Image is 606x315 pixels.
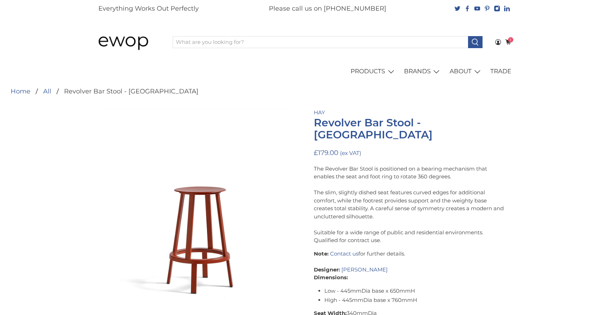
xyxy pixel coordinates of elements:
[173,36,468,48] input: What are you looking for?
[11,88,30,94] a: Home
[324,296,505,304] li: High - 445mmDia base x 760mmH
[102,109,293,300] a: HAY Office Revolver Bar Stool Red Revolver
[505,39,511,45] a: 1
[508,37,513,42] span: 1
[445,62,486,81] a: ABOUT
[314,250,329,257] strong: Note:
[314,165,505,245] p: The Revolver Bar Stool is positioned on a bearing mechanism that enables the seat and foot ring t...
[341,266,388,273] a: [PERSON_NAME]
[314,266,340,273] strong: Designer:
[51,88,198,94] li: Revolver Bar Stool - [GEOGRAPHIC_DATA]
[340,150,361,156] small: (ex VAT)
[486,62,515,81] a: TRADE
[347,62,400,81] a: PRODUCTS
[98,4,199,13] p: Everything Works Out Perfectly
[314,109,325,116] a: HAY
[43,88,51,94] a: All
[314,117,505,141] h1: Revolver Bar Stool - [GEOGRAPHIC_DATA]
[330,250,358,257] a: Contact us
[314,149,338,157] span: £179.00
[91,62,515,81] nav: main navigation
[358,250,405,257] span: for further details.
[324,287,505,295] li: Low - 445mmDia base x 650mmH
[314,274,348,281] strong: Dimensions:
[269,4,386,13] p: Please call us on [PHONE_NUMBER]
[400,62,446,81] a: BRANDS
[11,88,198,94] nav: breadcrumbs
